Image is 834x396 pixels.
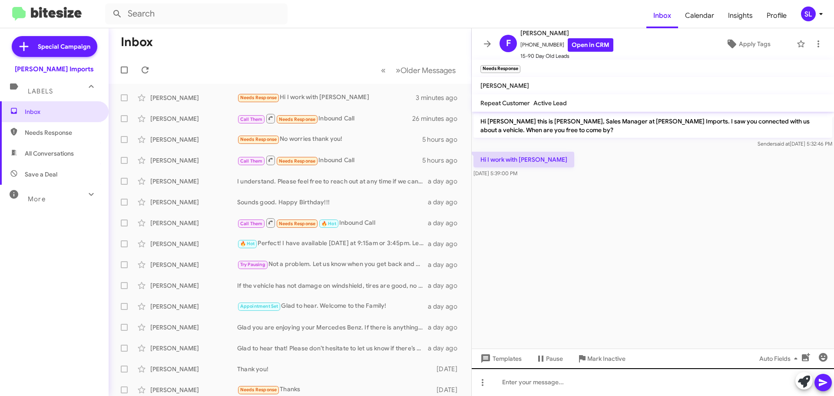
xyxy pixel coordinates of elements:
div: [DATE] [432,365,464,373]
a: Inbox [646,3,678,28]
div: a day ago [428,302,464,311]
span: Active Lead [533,99,567,107]
div: [PERSON_NAME] [150,240,237,248]
div: Glad you are enjoying your Mercedes Benz. If there is anything I can do in the future, do not hes... [237,323,428,332]
nav: Page navigation example [376,61,461,79]
button: Apply Tags [703,36,792,52]
button: Pause [529,351,570,366]
div: Glad to hear that! Please don’t hesitate to let us know if there’s anything else we can do to ass... [237,344,428,353]
span: [PHONE_NUMBER] [520,38,613,52]
div: [PERSON_NAME] [150,93,237,102]
div: a day ago [428,177,464,186]
div: [PERSON_NAME] [150,198,237,206]
div: [PERSON_NAME] [150,386,237,394]
div: [DATE] [432,386,464,394]
div: 3 minutes ago [416,93,464,102]
a: Insights [721,3,760,28]
h1: Inbox [121,35,153,49]
div: a day ago [428,344,464,353]
span: Special Campaign [38,42,90,51]
a: Calendar [678,3,721,28]
span: Needs Response [279,221,316,226]
a: Profile [760,3,794,28]
span: Needs Response [240,95,277,100]
span: « [381,65,386,76]
span: 15-90 Day Old Leads [520,52,613,60]
span: Needs Response [279,158,316,164]
div: SL [801,7,816,21]
div: Sounds good. Happy Birthday!!! [237,198,428,206]
span: Older Messages [400,66,456,75]
div: [PERSON_NAME] [150,177,237,186]
div: [PERSON_NAME] [150,302,237,311]
div: Glad to hear. Welcome to the Family! [237,301,428,311]
div: a day ago [428,219,464,227]
div: I understand. Please feel free to reach out at any time if we can be of assistance [237,177,428,186]
span: Auto Fields [759,351,801,366]
span: Needs Response [279,116,316,122]
span: Labels [28,87,53,95]
p: Hi [PERSON_NAME] this is [PERSON_NAME], Sales Manager at [PERSON_NAME] Imports. I saw you connect... [473,113,832,138]
div: No worries thank you! [237,134,422,144]
div: [PERSON_NAME] [150,135,237,144]
span: Apply Tags [739,36,771,52]
div: [PERSON_NAME] [150,156,237,165]
span: Templates [479,351,522,366]
div: [PERSON_NAME] [150,260,237,269]
button: Previous [376,61,391,79]
div: [PERSON_NAME] [150,344,237,353]
div: [PERSON_NAME] [150,365,237,373]
div: Hi I work with [PERSON_NAME] [237,93,416,103]
span: F [506,37,511,50]
span: Needs Response [25,128,99,137]
span: Call Them [240,116,263,122]
small: Needs Response [480,65,520,73]
span: 🔥 Hot [321,221,336,226]
span: Save a Deal [25,170,57,179]
span: More [28,195,46,203]
button: Mark Inactive [570,351,632,366]
div: [PERSON_NAME] [150,114,237,123]
div: [PERSON_NAME] [150,281,237,290]
div: [PERSON_NAME] [150,219,237,227]
a: Special Campaign [12,36,97,57]
span: Mark Inactive [587,351,625,366]
span: All Conversations [25,149,74,158]
button: Auto Fields [752,351,808,366]
div: a day ago [428,240,464,248]
div: Thank you! [237,365,432,373]
span: Sender [DATE] 5:32:46 PM [758,140,832,147]
div: [PERSON_NAME] Imports [15,65,94,73]
span: Call Them [240,158,263,164]
div: Perfect! I have available [DATE] at 9:15am or 3:45pm. Let me know if either of those times work f... [237,239,428,249]
div: a day ago [428,281,464,290]
a: Open in CRM [568,38,613,52]
span: 🔥 Hot [240,241,255,246]
div: a day ago [428,323,464,332]
p: Hi I work with [PERSON_NAME] [473,152,574,167]
div: [PERSON_NAME] [150,323,237,332]
span: said at [774,140,790,147]
span: Appointment Set [240,303,278,309]
div: a day ago [428,198,464,206]
span: Try Pausing [240,262,265,267]
span: Needs Response [240,136,277,142]
div: Thanks [237,385,432,395]
div: 26 minutes ago [412,114,464,123]
input: Search [105,3,288,24]
button: Templates [472,351,529,366]
span: Inbox [25,107,99,116]
span: [PERSON_NAME] [480,82,529,90]
button: SL [794,7,824,21]
span: [PERSON_NAME] [520,28,613,38]
div: Inbound Call [237,217,428,228]
div: If the vehicle has not damage on windshield, tires are good, no body damage. It should bring betw... [237,281,428,290]
div: a day ago [428,260,464,269]
div: 5 hours ago [422,135,464,144]
span: Call Them [240,221,263,226]
div: Not a problem. Let us know when you get back and we can set up a time. [237,260,428,270]
span: » [396,65,400,76]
